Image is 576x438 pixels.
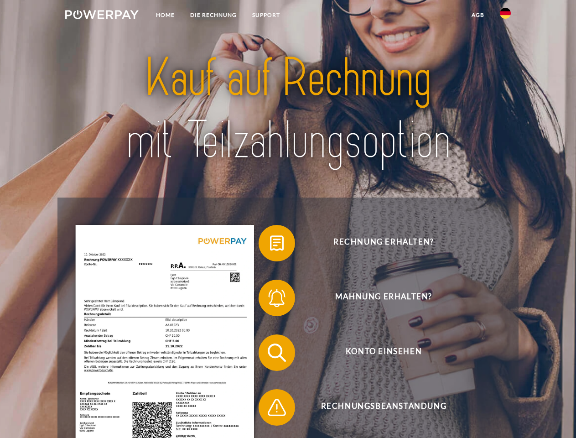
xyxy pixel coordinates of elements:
button: Mahnung erhalten? [259,280,496,316]
span: Konto einsehen [272,334,495,371]
span: Rechnung erhalten? [272,225,495,261]
span: Mahnung erhalten? [272,280,495,316]
img: logo-powerpay-white.svg [65,10,139,19]
img: qb_search.svg [265,341,288,364]
img: qb_warning.svg [265,396,288,419]
span: Rechnungsbeanstandung [272,389,495,426]
img: qb_bell.svg [265,287,288,309]
a: DIE RECHNUNG [182,7,244,23]
img: title-powerpay_de.svg [87,44,489,175]
button: Rechnungsbeanstandung [259,389,496,426]
a: Home [148,7,182,23]
img: qb_bill.svg [265,232,288,255]
a: SUPPORT [244,7,288,23]
img: de [500,8,511,19]
button: Rechnung erhalten? [259,225,496,261]
button: Konto einsehen [259,334,496,371]
a: agb [464,7,492,23]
